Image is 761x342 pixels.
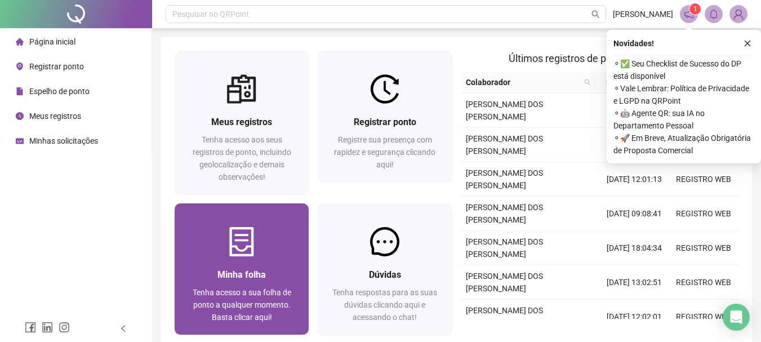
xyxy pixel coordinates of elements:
span: ⚬ ✅ Seu Checklist de Sucesso do DP está disponível [613,57,754,82]
span: ⚬ Vale Lembrar: Política de Privacidade e LGPD na QRPoint [613,82,754,107]
td: [DATE] 12:02:01 [600,300,669,334]
a: Meus registrosTenha acesso aos seus registros de ponto, incluindo geolocalização e demais observa... [175,51,309,194]
span: clock-circle [16,112,24,120]
sup: 1 [689,3,701,15]
span: Tenha acesso a sua folha de ponto a qualquer momento. Basta clicar aqui! [193,288,291,322]
a: Registrar pontoRegistre sua presença com rapidez e segurança clicando aqui! [318,51,452,182]
span: search [584,79,591,86]
span: Registrar ponto [354,117,416,127]
span: Minha folha [217,269,266,280]
img: 84418 [730,6,747,23]
td: REGISTRO WEB [669,197,738,231]
span: schedule [16,137,24,145]
span: Últimos registros de ponto sincronizados [509,52,691,64]
span: [PERSON_NAME] [613,8,673,20]
span: Página inicial [29,37,75,46]
span: [PERSON_NAME] DOS [PERSON_NAME] [466,168,543,190]
span: bell [709,9,719,19]
span: left [119,325,127,332]
td: [DATE] 12:01:13 [600,162,669,197]
td: [DATE] 18:02:27 [600,94,669,128]
span: [PERSON_NAME] DOS [PERSON_NAME] [466,237,543,259]
td: REGISTRO WEB [669,162,738,197]
td: [DATE] 13:02:51 [600,265,669,300]
span: Dúvidas [369,269,401,280]
span: search [591,10,600,19]
span: environment [16,63,24,70]
div: Open Intercom Messenger [723,304,750,331]
span: linkedin [42,322,53,333]
span: Meus registros [211,117,272,127]
span: home [16,38,24,46]
span: close [744,39,751,47]
span: Registre sua presença com rapidez e segurança clicando aqui! [334,135,435,169]
span: notification [684,9,694,19]
span: Novidades ! [613,37,654,50]
span: Data/Hora [600,76,649,88]
span: Colaborador [466,76,580,88]
span: [PERSON_NAME] DOS [PERSON_NAME] [466,134,543,156]
th: Data/Hora [595,72,662,94]
span: Registrar ponto [29,62,84,71]
td: REGISTRO WEB [669,265,738,300]
span: file [16,87,24,95]
td: REGISTRO WEB [669,300,738,334]
span: search [582,74,593,91]
span: [PERSON_NAME] DOS [PERSON_NAME] [466,100,543,121]
span: Espelho de ponto [29,87,90,96]
span: Tenha acesso aos seus registros de ponto, incluindo geolocalização e demais observações! [193,135,291,181]
span: ⚬ 🤖 Agente QR: sua IA no Departamento Pessoal [613,107,754,132]
span: [PERSON_NAME] DOS [PERSON_NAME] [466,306,543,327]
span: [PERSON_NAME] DOS [PERSON_NAME] [466,272,543,293]
span: Tenha respostas para as suas dúvidas clicando aqui e acessando o chat! [332,288,437,322]
span: 1 [693,5,697,13]
td: REGISTRO WEB [669,231,738,265]
a: Minha folhaTenha acesso a sua folha de ponto a qualquer momento. Basta clicar aqui! [175,203,309,335]
span: [PERSON_NAME] DOS [PERSON_NAME] [466,203,543,224]
span: Minhas solicitações [29,136,98,145]
td: [DATE] 13:02:27 [600,128,669,162]
a: DúvidasTenha respostas para as suas dúvidas clicando aqui e acessando o chat! [318,203,452,335]
td: [DATE] 18:04:34 [600,231,669,265]
span: instagram [59,322,70,333]
span: facebook [25,322,36,333]
span: Meus registros [29,112,81,121]
td: [DATE] 09:08:41 [600,197,669,231]
span: ⚬ 🚀 Em Breve, Atualização Obrigatória de Proposta Comercial [613,132,754,157]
